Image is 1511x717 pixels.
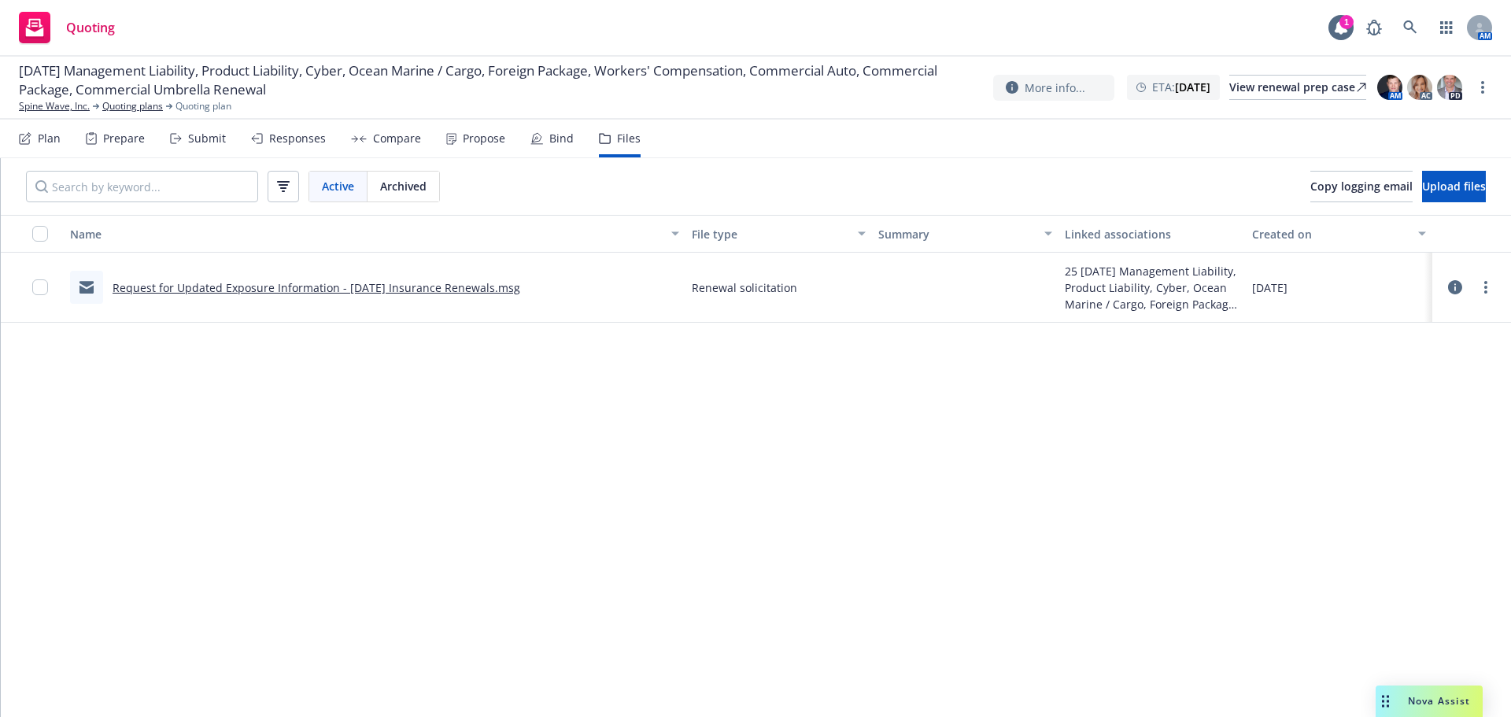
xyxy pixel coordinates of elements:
div: Summary [878,226,1035,242]
a: more [1476,278,1495,297]
img: photo [1407,75,1432,100]
button: Nova Assist [1376,686,1483,717]
div: Created on [1252,226,1409,242]
div: Files [617,132,641,145]
a: Switch app [1431,12,1462,43]
div: 1 [1339,15,1354,29]
div: Name [70,226,662,242]
div: Linked associations [1065,226,1239,242]
span: Active [322,178,354,194]
div: View renewal prep case [1229,76,1366,99]
span: Quoting [66,21,115,34]
button: Upload files [1422,171,1486,202]
span: Renewal solicitation [692,279,797,296]
a: more [1473,78,1492,97]
button: Summary [872,215,1058,253]
a: Report a Bug [1358,12,1390,43]
a: Quoting [13,6,121,50]
input: Search by keyword... [26,171,258,202]
img: photo [1377,75,1402,100]
div: Responses [269,132,326,145]
div: Compare [373,132,421,145]
input: Select all [32,226,48,242]
div: Propose [463,132,505,145]
div: File type [692,226,848,242]
div: 25 [DATE] Management Liability, Product Liability, Cyber, Ocean Marine / Cargo, Foreign Package, ... [1065,263,1239,312]
span: More info... [1025,79,1085,96]
span: [DATE] [1252,279,1287,296]
button: Created on [1246,215,1432,253]
button: Copy logging email [1310,171,1413,202]
a: Request for Updated Exposure Information - [DATE] Insurance Renewals.msg [113,280,520,295]
a: Search [1395,12,1426,43]
span: Copy logging email [1310,179,1413,194]
span: Quoting plan [175,99,231,113]
span: Nova Assist [1408,694,1470,708]
a: Spine Wave, Inc. [19,99,90,113]
div: Bind [549,132,574,145]
a: View renewal prep case [1229,75,1366,100]
div: Submit [188,132,226,145]
button: Name [64,215,685,253]
span: Archived [380,178,427,194]
img: photo [1437,75,1462,100]
a: Quoting plans [102,99,163,113]
button: File type [685,215,872,253]
span: ETA : [1152,79,1210,95]
strong: [DATE] [1175,79,1210,94]
div: Prepare [103,132,145,145]
div: Drag to move [1376,686,1395,717]
button: More info... [993,75,1114,101]
input: Toggle Row Selected [32,279,48,295]
button: Linked associations [1058,215,1245,253]
div: Plan [38,132,61,145]
span: Upload files [1422,179,1486,194]
span: [DATE] Management Liability, Product Liability, Cyber, Ocean Marine / Cargo, Foreign Package, Wor... [19,61,981,99]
